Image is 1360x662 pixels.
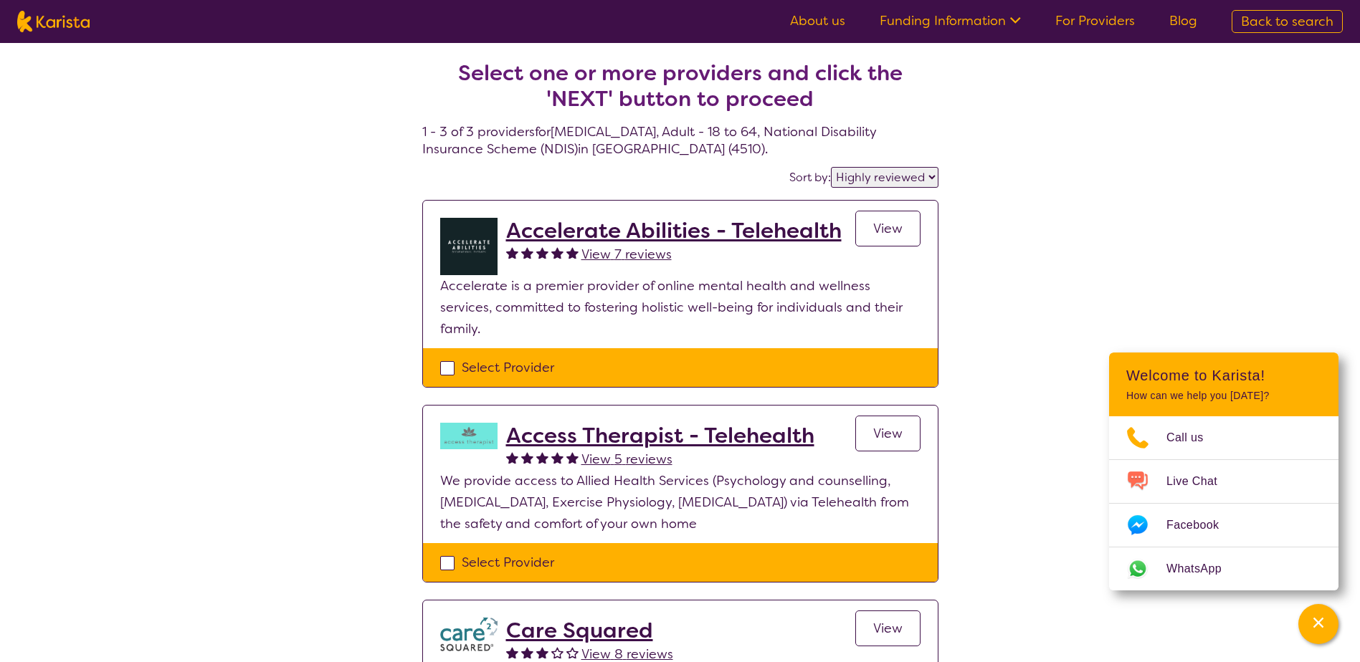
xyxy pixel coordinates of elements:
[566,246,579,259] img: fullstar
[581,246,672,263] span: View 7 reviews
[1109,416,1338,590] ul: Choose channel
[440,275,921,340] p: Accelerate is a premier provider of online mental health and wellness services, committed to fost...
[1298,604,1338,644] button: Channel Menu
[521,451,533,464] img: fullstar
[855,211,921,246] a: View
[506,218,842,244] a: Accelerate Abilities - Telehealth
[855,610,921,646] a: View
[536,451,548,464] img: fullstar
[581,244,672,265] a: View 7 reviews
[790,12,845,29] a: About us
[1055,12,1135,29] a: For Providers
[551,646,564,658] img: emptystar
[521,646,533,658] img: fullstar
[521,246,533,259] img: fullstar
[506,423,814,448] a: Access Therapist - Telehealth
[506,618,673,643] a: Care Squared
[506,246,518,259] img: fullstar
[789,170,831,185] label: Sort by:
[1166,558,1239,580] span: WhatsApp
[551,246,564,259] img: fullstar
[873,220,903,237] span: View
[17,11,90,32] img: Karista logo
[1109,547,1338,590] a: Web link opens in a new tab.
[581,451,672,468] span: View 5 reviews
[1166,514,1236,536] span: Facebook
[1232,10,1343,33] a: Back to search
[440,218,498,275] img: byb1jkvtmcu0ftjdkjvo.png
[440,423,498,449] img: hzy3j6chfzohyvwdpojv.png
[566,646,579,658] img: emptystar
[506,646,518,658] img: fullstar
[422,26,938,158] h4: 1 - 3 of 3 providers for [MEDICAL_DATA] , Adult - 18 to 64 , National Disability Insurance Scheme...
[873,425,903,442] span: View
[440,470,921,534] p: We provide access to Allied Health Services (Psychology and counselling, [MEDICAL_DATA], Exercise...
[506,451,518,464] img: fullstar
[581,448,672,470] a: View 5 reviews
[536,646,548,658] img: fullstar
[855,416,921,451] a: View
[439,60,921,112] h2: Select one or more providers and click the 'NEXT' button to proceed
[1169,12,1197,29] a: Blog
[536,246,548,259] img: fullstar
[1166,427,1221,448] span: Call us
[551,451,564,464] img: fullstar
[1109,352,1338,590] div: Channel Menu
[1166,471,1235,492] span: Live Chat
[1241,13,1333,30] span: Back to search
[880,12,1021,29] a: Funding Information
[1126,367,1321,384] h2: Welcome to Karista!
[440,618,498,651] img: watfhvlxxexrmzu5ckj6.png
[566,451,579,464] img: fullstar
[873,620,903,637] span: View
[1126,390,1321,402] p: How can we help you [DATE]?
